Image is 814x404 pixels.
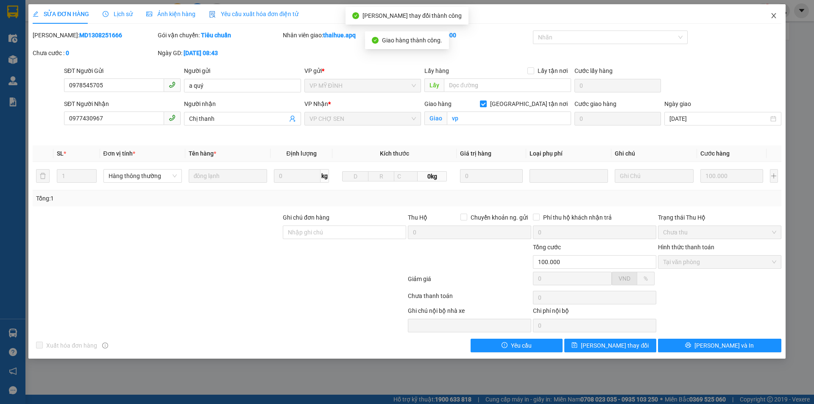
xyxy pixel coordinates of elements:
[283,214,329,221] label: Ghi chú đơn hàng
[574,79,661,92] input: Cước lấy hàng
[564,339,656,352] button: save[PERSON_NAME] thay đổi
[658,339,781,352] button: printer[PERSON_NAME] và In
[770,169,778,183] button: plus
[368,171,394,181] input: R
[79,32,122,39] b: MD1308251666
[184,50,218,56] b: [DATE] 08:43
[189,169,267,183] input: VD: Bàn, Ghế
[511,341,532,350] span: Yêu cầu
[574,112,661,125] input: Cước giao hàng
[526,145,611,162] th: Loại phụ phí
[321,169,329,183] span: kg
[33,11,89,17] span: SỬA ĐƠN HÀNG
[571,342,577,349] span: save
[33,11,39,17] span: edit
[103,11,109,17] span: clock-circle
[33,48,156,58] div: Chưa cước :
[309,79,416,92] span: VP MỸ ĐÌNH
[467,213,531,222] span: Chuyển khoản ng. gửi
[619,275,630,282] span: VND
[664,100,691,107] label: Ngày giao
[146,11,195,17] span: Ảnh kiện hàng
[424,100,452,107] span: Giao hàng
[447,111,571,125] input: Giao tận nơi
[658,213,781,222] div: Trạng thái Thu Hộ
[685,342,691,349] span: printer
[694,341,754,350] span: [PERSON_NAME] và In
[418,171,446,181] span: 0kg
[342,171,368,181] input: D
[502,342,507,349] span: exclamation-circle
[323,32,356,39] b: thaihue.apq
[201,32,231,39] b: Tiêu chuẩn
[533,306,656,319] div: Chi phí nội bộ
[158,31,281,40] div: Gói vận chuyển:
[407,274,532,289] div: Giảm giá
[209,11,298,17] span: Yêu cầu xuất hóa đơn điện tử
[66,50,69,56] b: 0
[408,31,531,40] div: Cước rồi :
[169,114,176,121] span: phone
[663,226,776,239] span: Chưa thu
[533,244,561,251] span: Tổng cước
[574,67,613,74] label: Cước lấy hàng
[487,99,571,109] span: [GEOGRAPHIC_DATA] tận nơi
[444,78,571,92] input: Dọc đường
[286,150,316,157] span: Định lượng
[169,81,176,88] span: phone
[64,66,181,75] div: SĐT Người Gửi
[352,12,359,19] span: check-circle
[304,100,328,107] span: VP Nhận
[372,37,379,44] span: check-circle
[424,111,447,125] span: Giao
[407,291,532,306] div: Chưa thanh toán
[611,145,697,162] th: Ghi chú
[209,11,216,18] img: icon
[109,170,177,182] span: Hàng thông thường
[158,48,281,58] div: Ngày GD:
[289,115,296,122] span: user-add
[534,66,571,75] span: Lấy tận nơi
[460,150,491,157] span: Giá trị hàng
[304,66,421,75] div: VP gửi
[43,341,100,350] span: Xuất hóa đơn hàng
[184,99,301,109] div: Người nhận
[424,78,444,92] span: Lấy
[762,4,786,28] button: Close
[309,112,416,125] span: VP CHỢ SEN
[658,244,714,251] label: Hình thức thanh toán
[33,31,156,40] div: [PERSON_NAME]:
[189,150,216,157] span: Tên hàng
[460,169,523,183] input: 0
[64,99,181,109] div: SĐT Người Nhận
[669,114,768,123] input: Ngày giao
[615,169,693,183] input: Ghi Chú
[380,150,409,157] span: Kích thước
[36,169,50,183] button: delete
[57,150,64,157] span: SL
[283,31,406,40] div: Nhân viên giao:
[700,169,764,183] input: 0
[36,194,314,203] div: Tổng: 1
[102,343,108,348] span: info-circle
[382,37,442,44] span: Giao hàng thành công.
[362,12,462,19] span: [PERSON_NAME] thay đổi thành công
[574,100,616,107] label: Cước giao hàng
[184,66,301,75] div: Người gửi
[394,171,418,181] input: C
[700,150,730,157] span: Cước hàng
[471,339,563,352] button: exclamation-circleYêu cầu
[408,306,531,319] div: Ghi chú nội bộ nhà xe
[103,150,135,157] span: Đơn vị tính
[146,11,152,17] span: picture
[424,67,449,74] span: Lấy hàng
[663,256,776,268] span: Tại văn phòng
[408,214,427,221] span: Thu Hộ
[283,226,406,239] input: Ghi chú đơn hàng
[581,341,649,350] span: [PERSON_NAME] thay đổi
[103,11,133,17] span: Lịch sử
[770,12,777,19] span: close
[540,213,615,222] span: Phí thu hộ khách nhận trả
[644,275,648,282] span: %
